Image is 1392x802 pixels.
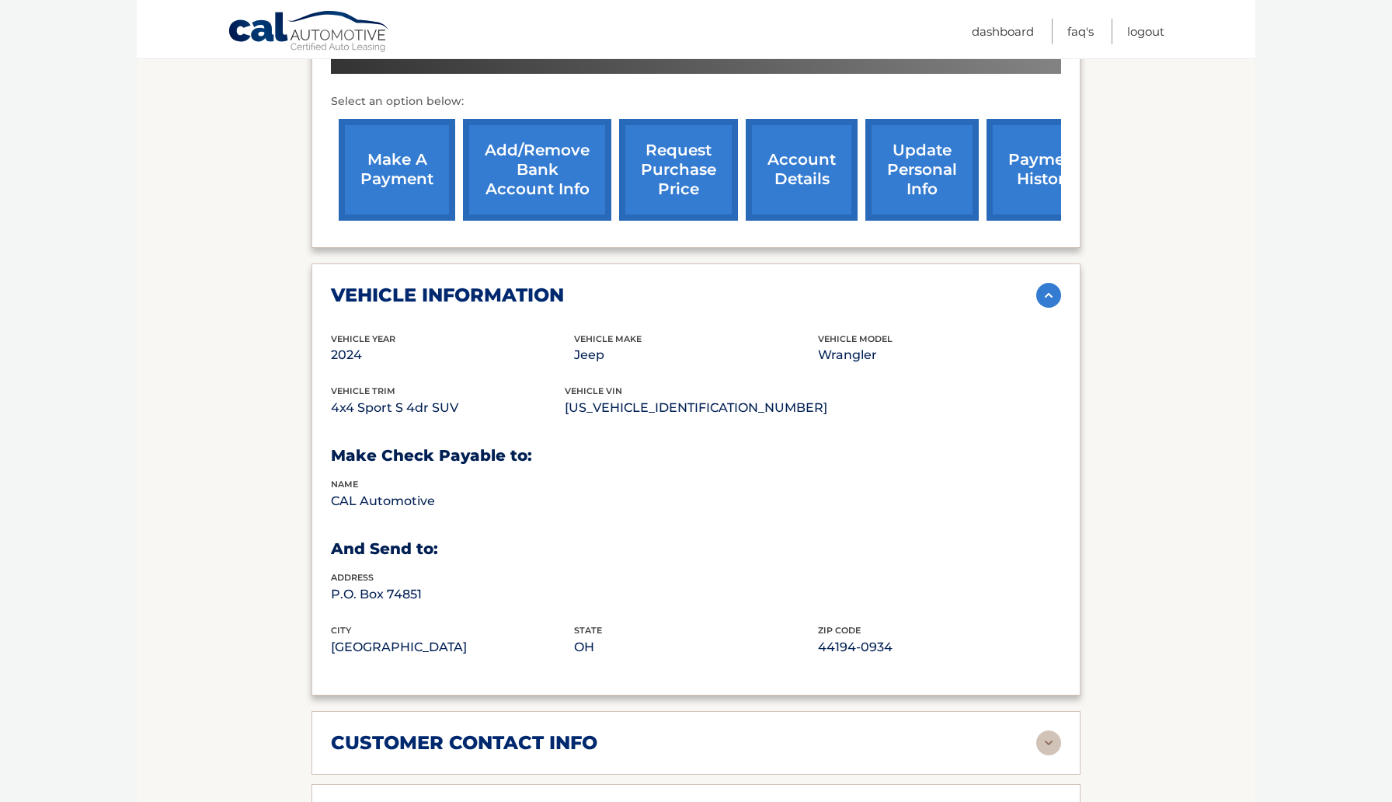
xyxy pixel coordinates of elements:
[565,397,827,419] p: [US_VEHICLE_IDENTIFICATION_NUMBER]
[746,119,858,221] a: account details
[339,119,455,221] a: make a payment
[331,731,597,755] h2: customer contact info
[331,397,565,419] p: 4x4 Sport S 4dr SUV
[1036,731,1061,755] img: accordion-rest.svg
[1036,283,1061,308] img: accordion-active.svg
[1127,19,1164,44] a: Logout
[818,636,1061,658] p: 44194-0934
[565,385,622,396] span: vehicle vin
[574,636,817,658] p: OH
[331,625,351,636] span: city
[574,625,602,636] span: state
[331,92,1061,111] p: Select an option below:
[331,284,564,307] h2: vehicle information
[987,119,1103,221] a: payment history
[463,119,611,221] a: Add/Remove bank account info
[818,333,893,344] span: vehicle model
[331,333,395,344] span: vehicle Year
[331,446,1061,466] h3: Make Check Payable to:
[818,344,1061,366] p: Wrangler
[972,19,1034,44] a: Dashboard
[228,10,391,55] a: Cal Automotive
[574,344,817,366] p: Jeep
[619,119,738,221] a: request purchase price
[1067,19,1094,44] a: FAQ's
[331,636,574,658] p: [GEOGRAPHIC_DATA]
[331,490,574,512] p: CAL Automotive
[331,385,395,396] span: vehicle trim
[331,584,574,605] p: P.O. Box 74851
[331,539,1061,559] h3: And Send to:
[818,625,861,636] span: zip code
[331,344,574,366] p: 2024
[331,479,358,490] span: name
[865,119,979,221] a: update personal info
[331,572,374,583] span: address
[574,333,642,344] span: vehicle make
